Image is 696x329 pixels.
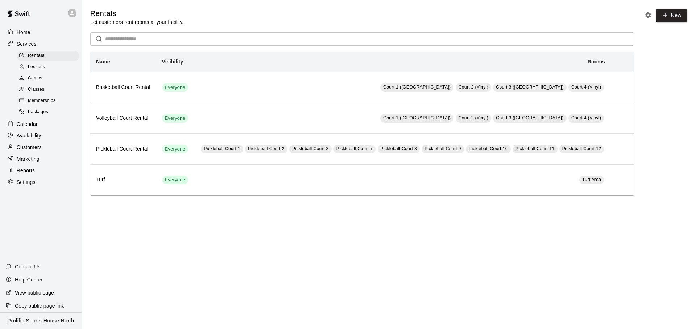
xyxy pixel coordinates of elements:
span: Pickleball Court 8 [381,146,417,151]
table: simple table [90,52,634,195]
p: View public page [15,289,54,296]
a: Availability [6,130,76,141]
h6: Volleyball Court Rental [96,114,150,122]
p: Services [17,40,37,48]
a: Memberships [17,95,82,107]
span: Court 4 (Vinyl) [571,85,601,90]
div: This service is visible to all of your customers [162,83,188,92]
p: Marketing [17,155,40,163]
a: New [656,9,687,22]
p: Help Center [15,276,42,283]
p: Settings [17,178,36,186]
b: Visibility [162,59,183,65]
p: Customers [17,144,42,151]
span: Rentals [28,52,45,59]
div: Classes [17,85,79,95]
span: Everyone [162,146,188,153]
span: Classes [28,86,44,93]
a: Calendar [6,119,76,129]
div: This service is visible to all of your customers [162,145,188,153]
span: Court 1 ([GEOGRAPHIC_DATA]) [383,115,451,120]
a: Lessons [17,61,82,73]
p: Availability [17,132,41,139]
b: Name [96,59,110,65]
span: Lessons [28,63,45,71]
p: Let customers rent rooms at your facility. [90,18,183,26]
div: This service is visible to all of your customers [162,176,188,184]
p: Contact Us [15,263,41,270]
div: Camps [17,73,79,83]
span: Pickleball Court 10 [469,146,508,151]
span: Camps [28,75,42,82]
span: Pickleball Court 9 [424,146,461,151]
div: This service is visible to all of your customers [162,114,188,123]
span: Court 1 ([GEOGRAPHIC_DATA]) [383,85,451,90]
a: Home [6,27,76,38]
h6: Basketball Court Rental [96,83,150,91]
span: Pickleball Court 1 [204,146,240,151]
a: Camps [17,73,82,84]
span: Pickleball Court 3 [292,146,329,151]
h6: Pickleball Court Rental [96,145,150,153]
div: Rentals [17,51,79,61]
span: Everyone [162,177,188,184]
p: Prolific Sports House North [8,317,74,325]
div: Packages [17,107,79,117]
span: Court 3 ([GEOGRAPHIC_DATA]) [496,85,563,90]
span: Court 2 (Vinyl) [459,115,488,120]
div: Memberships [17,96,79,106]
a: Marketing [6,153,76,164]
div: Lessons [17,62,79,72]
span: Memberships [28,97,55,104]
h6: Turf [96,176,150,184]
span: Court 4 (Vinyl) [571,115,601,120]
a: Customers [6,142,76,153]
b: Rooms [588,59,605,65]
p: Copy public page link [15,302,64,309]
a: Rentals [17,50,82,61]
span: Pickleball Court 2 [248,146,285,151]
span: Pickleball Court 12 [562,146,601,151]
a: Reports [6,165,76,176]
span: Everyone [162,115,188,122]
span: Everyone [162,84,188,91]
span: Pickleball Court 11 [515,146,555,151]
button: Rental settings [643,10,654,21]
h5: Rentals [90,9,183,18]
span: Court 3 ([GEOGRAPHIC_DATA]) [496,115,563,120]
span: Court 2 (Vinyl) [459,85,488,90]
p: Calendar [17,120,38,128]
a: Classes [17,84,82,95]
a: Settings [6,177,76,188]
span: Turf Area [582,177,601,182]
a: Packages [17,107,82,118]
a: Services [6,38,76,49]
span: Packages [28,108,48,116]
p: Reports [17,167,35,174]
p: Home [17,29,30,36]
span: Pickleball Court 7 [336,146,373,151]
